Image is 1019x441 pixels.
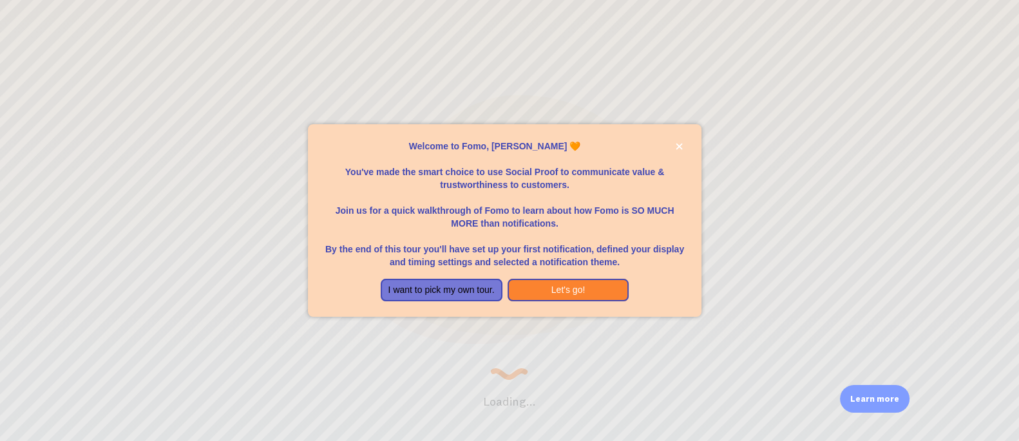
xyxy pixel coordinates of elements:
div: Welcome to Fomo, Hideko Tachibana 🧡You&amp;#39;ve made the smart choice to use Social Proof to co... [308,124,701,317]
p: Learn more [850,393,899,405]
p: Welcome to Fomo, [PERSON_NAME] 🧡 [323,140,686,153]
p: Join us for a quick walkthrough of Fomo to learn about how Fomo is SO MUCH MORE than notifications. [323,191,686,230]
button: Let's go! [508,279,629,302]
p: You've made the smart choice to use Social Proof to communicate value & trustworthiness to custom... [323,153,686,191]
p: By the end of this tour you'll have set up your first notification, defined your display and timi... [323,230,686,268]
button: I want to pick my own tour. [381,279,502,302]
div: Learn more [840,385,909,413]
button: close, [672,140,686,153]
